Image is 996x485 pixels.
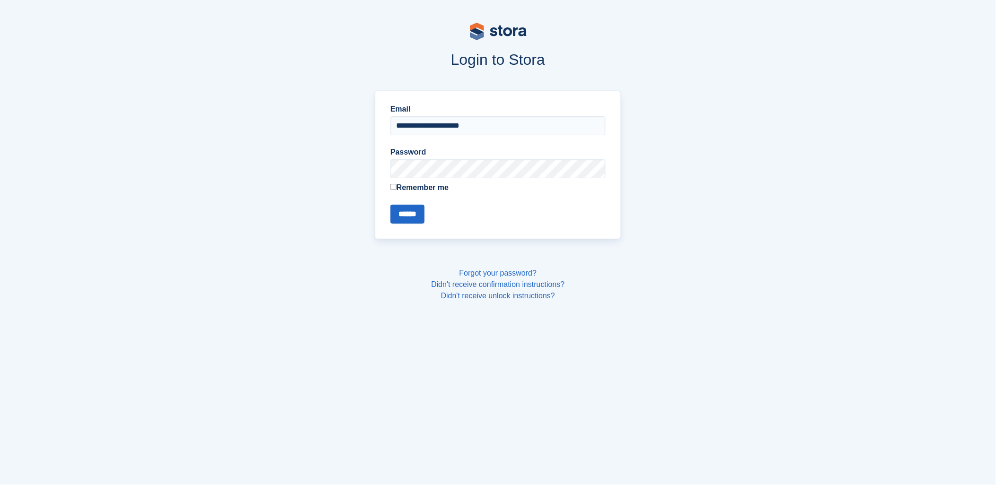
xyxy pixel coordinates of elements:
a: Didn't receive unlock instructions? [441,292,555,300]
input: Remember me [390,184,397,190]
label: Remember me [390,182,606,193]
a: Didn't receive confirmation instructions? [431,280,564,288]
img: stora-logo-53a41332b3708ae10de48c4981b4e9114cc0af31d8433b30ea865607fb682f29.svg [470,23,527,40]
a: Forgot your password? [459,269,537,277]
label: Email [390,104,606,115]
label: Password [390,147,606,158]
h1: Login to Stora [195,51,802,68]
